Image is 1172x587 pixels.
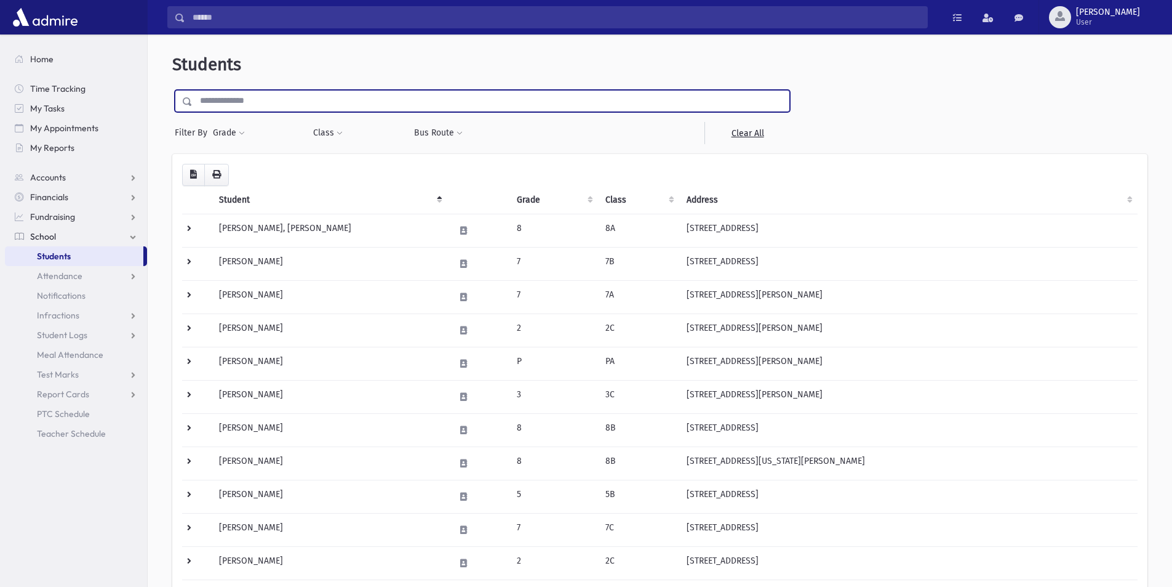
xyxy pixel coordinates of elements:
[704,122,790,144] a: Clear All
[30,172,66,183] span: Accounts
[679,447,1138,480] td: [STREET_ADDRESS][US_STATE][PERSON_NAME]
[509,380,598,413] td: 3
[509,214,598,247] td: 8
[598,280,679,314] td: 7A
[30,83,86,94] span: Time Tracking
[679,347,1138,380] td: [STREET_ADDRESS][PERSON_NAME]
[10,5,81,30] img: AdmirePro
[509,413,598,447] td: 8
[37,349,103,360] span: Meal Attendance
[598,480,679,513] td: 5B
[509,513,598,546] td: 7
[30,231,56,242] span: School
[5,404,147,424] a: PTC Schedule
[598,347,679,380] td: PA
[5,424,147,443] a: Teacher Schedule
[679,214,1138,247] td: [STREET_ADDRESS]
[5,246,143,266] a: Students
[30,211,75,222] span: Fundraising
[679,186,1138,214] th: Address: activate to sort column ascending
[598,214,679,247] td: 8A
[212,347,447,380] td: [PERSON_NAME]
[5,138,147,158] a: My Reports
[172,54,241,75] span: Students
[509,280,598,314] td: 7
[30,54,54,65] span: Home
[212,413,447,447] td: [PERSON_NAME]
[5,207,147,227] a: Fundraising
[175,126,212,139] span: Filter By
[5,384,147,404] a: Report Cards
[5,266,147,286] a: Attendance
[37,251,71,262] span: Students
[5,227,147,246] a: School
[413,122,463,144] button: Bus Route
[212,122,245,144] button: Grade
[212,214,447,247] td: [PERSON_NAME], [PERSON_NAME]
[313,122,343,144] button: Class
[509,480,598,513] td: 5
[5,365,147,384] a: Test Marks
[509,186,598,214] th: Grade: activate to sort column ascending
[509,347,598,380] td: P
[212,314,447,347] td: [PERSON_NAME]
[598,186,679,214] th: Class: activate to sort column ascending
[509,247,598,280] td: 7
[5,168,147,187] a: Accounts
[509,314,598,347] td: 2
[5,187,147,207] a: Financials
[598,413,679,447] td: 8B
[598,546,679,580] td: 2C
[30,192,68,203] span: Financials
[37,389,89,400] span: Report Cards
[37,408,90,419] span: PTC Schedule
[212,186,447,214] th: Student: activate to sort column descending
[212,447,447,480] td: [PERSON_NAME]
[212,480,447,513] td: [PERSON_NAME]
[5,345,147,365] a: Meal Attendance
[509,546,598,580] td: 2
[5,306,147,325] a: Infractions
[212,380,447,413] td: [PERSON_NAME]
[37,369,79,380] span: Test Marks
[509,447,598,480] td: 8
[37,310,79,321] span: Infractions
[212,247,447,280] td: [PERSON_NAME]
[5,49,147,69] a: Home
[679,413,1138,447] td: [STREET_ADDRESS]
[212,280,447,314] td: [PERSON_NAME]
[185,6,927,28] input: Search
[37,290,86,301] span: Notifications
[598,314,679,347] td: 2C
[5,79,147,99] a: Time Tracking
[679,480,1138,513] td: [STREET_ADDRESS]
[5,118,147,138] a: My Appointments
[1076,17,1140,27] span: User
[598,247,679,280] td: 7B
[598,447,679,480] td: 8B
[204,164,229,186] button: Print
[212,546,447,580] td: [PERSON_NAME]
[5,286,147,306] a: Notifications
[37,428,106,439] span: Teacher Schedule
[1076,7,1140,17] span: [PERSON_NAME]
[598,513,679,546] td: 7C
[212,513,447,546] td: [PERSON_NAME]
[679,513,1138,546] td: [STREET_ADDRESS]
[679,380,1138,413] td: [STREET_ADDRESS][PERSON_NAME]
[30,142,74,153] span: My Reports
[5,99,147,118] a: My Tasks
[37,270,82,281] span: Attendance
[30,123,98,134] span: My Appointments
[679,280,1138,314] td: [STREET_ADDRESS][PERSON_NAME]
[37,330,87,341] span: Student Logs
[679,546,1138,580] td: [STREET_ADDRESS]
[30,103,65,114] span: My Tasks
[5,325,147,345] a: Student Logs
[182,164,205,186] button: CSV
[598,380,679,413] td: 3C
[679,247,1138,280] td: [STREET_ADDRESS]
[679,314,1138,347] td: [STREET_ADDRESS][PERSON_NAME]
